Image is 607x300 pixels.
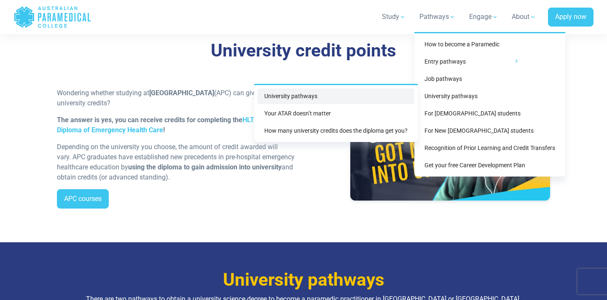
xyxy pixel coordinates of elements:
[57,116,273,134] strong: The answer is yes, you can receive credits for completing the !
[13,3,91,31] a: Australian Paramedical College
[149,89,214,97] strong: [GEOGRAPHIC_DATA]
[57,40,550,62] h3: University credit points
[418,158,562,173] a: Get your free Career Development Plan
[548,8,594,27] a: Apply now
[258,88,414,104] a: University pathways
[57,142,298,182] p: Depending on the university you choose, the amount of credit awarded will vary. APC graduates hav...
[258,106,414,121] a: Your ATAR doesn’t matter
[414,32,565,177] div: Pathways
[418,106,562,121] a: For [DEMOGRAPHIC_DATA] students
[254,84,418,142] div: Entry pathways
[507,5,541,29] a: About
[128,163,282,171] strong: using the diploma to gain admission into university
[414,5,461,29] a: Pathways
[377,5,411,29] a: Study
[418,140,562,156] a: Recognition of Prior Learning and Credit Transfers
[57,88,298,108] p: Wondering whether studying at (APC) can give you university credits?
[464,5,503,29] a: Engage
[418,54,562,70] a: Entry pathways
[418,37,562,52] a: How to become a Paramedic
[57,189,109,209] a: APC courses
[258,123,414,139] a: How many university credits does the diploma get you?
[418,88,562,104] a: University pathways
[418,71,562,87] a: Job pathways
[418,123,562,139] a: For New [DEMOGRAPHIC_DATA] students
[57,269,550,291] h3: University pathways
